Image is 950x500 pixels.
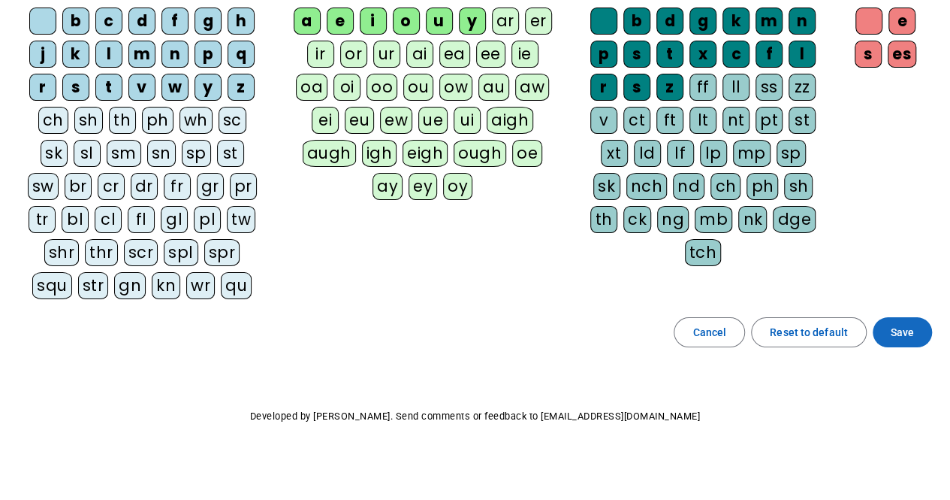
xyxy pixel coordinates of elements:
div: st [789,107,816,134]
div: n [161,41,188,68]
div: mp [733,140,771,167]
div: sl [74,140,101,167]
div: ei [312,107,339,134]
div: d [128,8,155,35]
div: bl [62,206,89,233]
div: aigh [487,107,533,134]
div: nt [722,107,749,134]
span: Cancel [692,323,726,341]
div: oe [512,140,542,167]
div: g [195,8,222,35]
div: gr [197,173,224,200]
div: ue [418,107,448,134]
div: lp [700,140,727,167]
div: w [161,74,188,101]
div: ow [439,74,472,101]
div: oa [296,74,327,101]
div: e [888,8,915,35]
div: a [294,8,321,35]
div: sk [41,140,68,167]
div: m [755,8,783,35]
div: ld [634,140,661,167]
div: c [722,41,749,68]
div: tch [685,239,722,266]
div: r [29,74,56,101]
div: l [95,41,122,68]
div: fl [128,206,155,233]
div: q [228,41,255,68]
div: sc [219,107,246,134]
div: au [478,74,509,101]
div: u [426,8,453,35]
div: squ [32,272,72,299]
div: sp [777,140,806,167]
div: ch [38,107,68,134]
div: tw [227,206,255,233]
div: sw [28,173,59,200]
div: t [95,74,122,101]
div: dge [773,206,816,233]
p: Developed by [PERSON_NAME]. Send comments or feedback to [EMAIL_ADDRESS][DOMAIN_NAME] [12,408,938,426]
div: z [228,74,255,101]
div: ss [755,74,783,101]
div: lt [689,107,716,134]
div: sm [107,140,141,167]
div: ea [439,41,470,68]
div: ou [403,74,433,101]
div: s [62,74,89,101]
div: st [217,140,244,167]
div: er [525,8,552,35]
div: wh [179,107,213,134]
div: ir [307,41,334,68]
div: mb [695,206,732,233]
span: Save [891,323,914,341]
div: r [590,74,617,101]
div: spr [204,239,240,266]
div: pt [755,107,783,134]
div: n [789,8,816,35]
div: cl [95,206,122,233]
div: b [623,8,650,35]
div: h [228,8,255,35]
div: th [590,206,617,233]
div: k [722,8,749,35]
div: oy [443,173,472,200]
div: ui [454,107,481,134]
div: wr [186,272,215,299]
div: fr [164,173,191,200]
div: spl [164,239,198,266]
div: f [755,41,783,68]
button: Cancel [674,317,745,347]
div: cr [98,173,125,200]
div: x [689,41,716,68]
div: gn [114,272,146,299]
div: kn [152,272,180,299]
div: aw [515,74,549,101]
div: l [789,41,816,68]
div: sp [182,140,211,167]
div: p [590,41,617,68]
button: Reset to default [751,317,867,347]
div: or [340,41,367,68]
div: thr [85,239,118,266]
div: eu [345,107,374,134]
div: ee [476,41,505,68]
div: ng [657,206,689,233]
div: s [855,41,882,68]
div: ai [406,41,433,68]
div: j [29,41,56,68]
div: ph [142,107,173,134]
div: ll [722,74,749,101]
div: nd [673,173,704,200]
div: o [393,8,420,35]
div: th [109,107,136,134]
div: pl [194,206,221,233]
div: oo [366,74,397,101]
div: gl [161,206,188,233]
div: zz [789,74,816,101]
div: ur [373,41,400,68]
div: nk [738,206,767,233]
button: Save [873,317,932,347]
div: g [689,8,716,35]
div: ph [746,173,778,200]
